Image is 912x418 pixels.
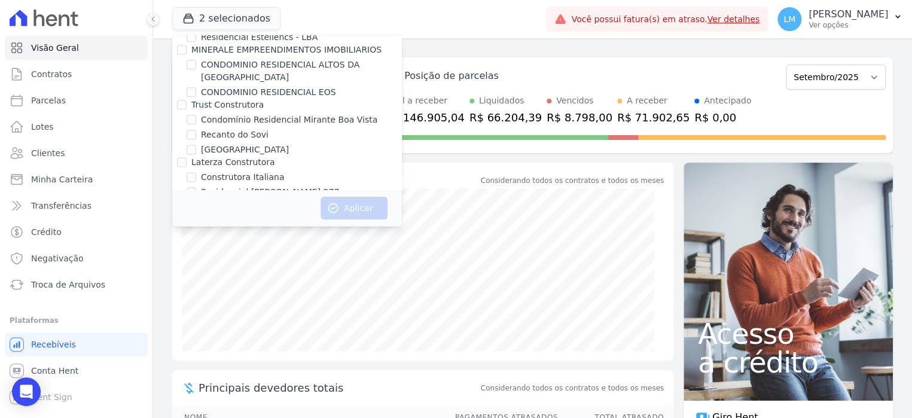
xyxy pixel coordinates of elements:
label: Laterza Construtora [191,157,275,167]
a: Ver detalhes [707,14,760,24]
p: [PERSON_NAME] [809,8,888,20]
span: Crédito [31,226,62,238]
div: R$ 8.798,00 [547,109,612,126]
span: a crédito [698,348,879,377]
div: Vencidos [556,94,593,107]
div: R$ 71.902,65 [617,109,690,126]
label: CONDOMINIO RESIDENCIAL ALTOS DA [GEOGRAPHIC_DATA] [201,59,402,84]
span: Recebíveis [31,338,76,350]
a: Contratos [5,62,148,86]
div: Plataformas [10,313,143,328]
span: Você possui fatura(s) em atraso. [571,13,760,26]
div: R$ 0,00 [694,109,751,126]
span: Considerando todos os contratos e todos os meses [481,383,664,393]
span: Contratos [31,68,72,80]
button: LM [PERSON_NAME] Ver opções [768,2,912,36]
div: Total a receber [385,94,465,107]
div: Antecipado [704,94,751,107]
div: Liquidados [479,94,524,107]
a: Clientes [5,141,148,165]
span: Visão Geral [31,42,79,54]
label: Residencial [PERSON_NAME] 277 [201,186,339,199]
span: Parcelas [31,94,66,106]
a: Minha Carteira [5,167,148,191]
a: Recebíveis [5,332,148,356]
div: A receber [627,94,667,107]
div: R$ 66.204,39 [469,109,542,126]
span: Transferências [31,200,91,212]
p: Ver opções [809,20,888,30]
span: Conta Hent [31,365,78,377]
label: [GEOGRAPHIC_DATA] [201,144,289,156]
label: Construtora Italiana [201,171,284,184]
a: Visão Geral [5,36,148,60]
label: Condomínio Residencial Mirante Boa Vista [201,114,377,126]
a: Crédito [5,220,148,244]
button: 2 selecionados [172,7,280,30]
span: Negativação [31,252,84,264]
label: MINERALE EMPREENDIMENTOS IMOBILIARIOS [191,45,382,54]
div: Considerando todos os contratos e todos os meses [481,175,664,186]
span: Troca de Arquivos [31,279,105,291]
label: Recanto do Sovi [201,129,269,141]
span: Acesso [698,319,879,348]
span: Minha Carteira [31,173,93,185]
a: Parcelas [5,89,148,112]
label: CONDOMINIO RESIDENCIAL EOS [201,86,336,99]
label: Trust Construtora [191,100,264,109]
span: Clientes [31,147,65,159]
a: Transferências [5,194,148,218]
a: Troca de Arquivos [5,273,148,297]
a: Negativação [5,246,148,270]
div: Posição de parcelas [404,69,499,83]
span: LM [783,15,795,23]
label: Residencial Estellencs - LBA [201,31,318,44]
a: Lotes [5,115,148,139]
span: Lotes [31,121,54,133]
div: R$ 146.905,04 [385,109,465,126]
span: Principais devedores totais [199,380,478,396]
a: Conta Hent [5,359,148,383]
button: Aplicar [321,197,388,219]
div: Open Intercom Messenger [12,377,41,406]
